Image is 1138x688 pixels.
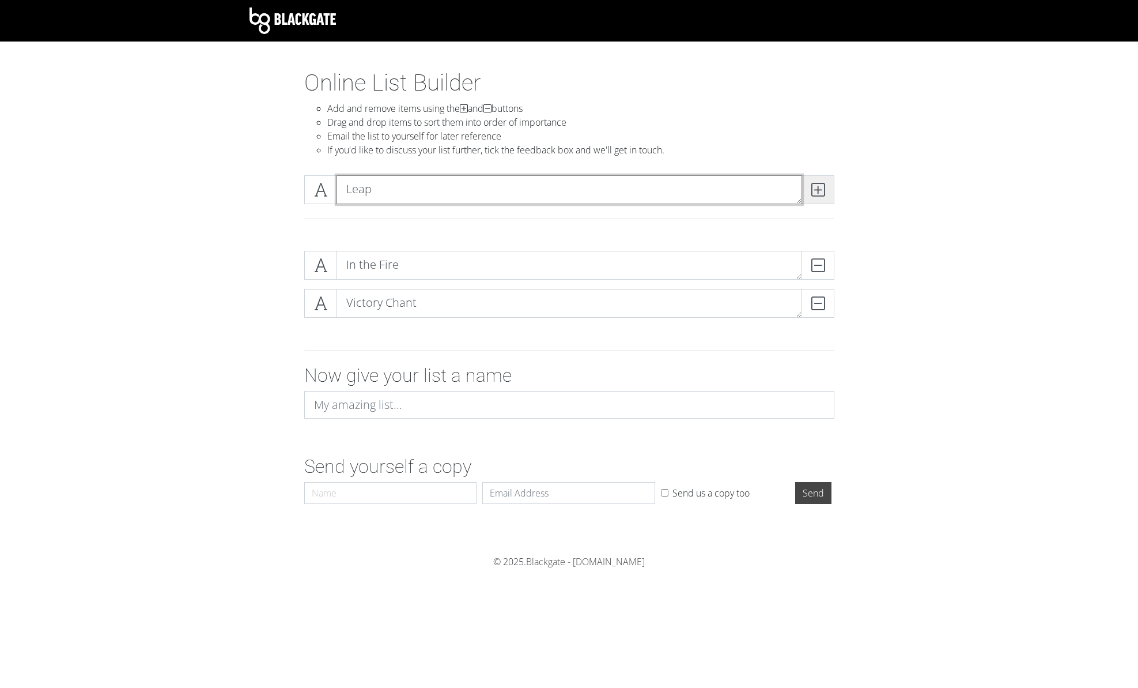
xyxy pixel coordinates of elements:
input: Name [304,482,477,504]
label: Send us a copy too [672,486,750,500]
li: Add and remove items using the and buttons [327,101,834,115]
img: Blackgate [249,7,336,34]
input: My amazing list... [304,391,834,419]
li: Drag and drop items to sort them into order of importance [327,115,834,129]
h2: Send yourself a copy [304,456,834,478]
h1: Online List Builder [304,69,834,97]
li: If you'd like to discuss your list further, tick the feedback box and we'll get in touch. [327,143,834,157]
div: © 2025. [249,555,889,569]
input: Send [795,482,831,504]
h2: Now give your list a name [304,364,834,386]
input: Email Address [482,482,655,504]
li: Email the list to yourself for later reference [327,129,834,143]
a: Blackgate - [DOMAIN_NAME] [526,555,645,568]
